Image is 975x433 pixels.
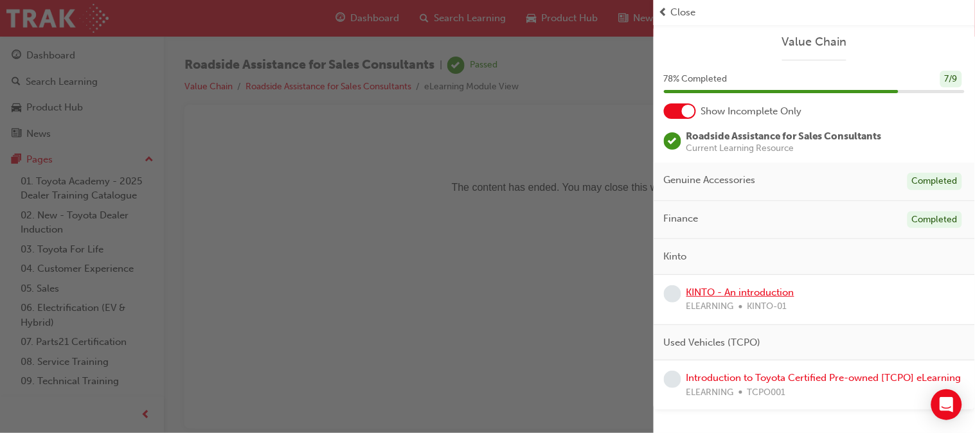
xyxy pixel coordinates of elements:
div: Completed [908,173,962,190]
span: Finance [664,211,699,226]
a: Introduction to Toyota Certified Pre-owned [TCPO] eLearning [686,372,962,384]
span: Kinto [664,249,687,264]
span: ELEARNING [686,299,734,314]
span: Current Learning Resource [686,144,882,153]
a: KINTO - An introduction [686,287,794,298]
div: Open Intercom Messenger [931,389,962,420]
span: Roadside Assistance for Sales Consultants [686,130,882,142]
span: Genuine Accessories [664,173,756,188]
span: 78 % Completed [664,72,728,87]
span: ELEARNING [686,385,734,400]
span: Close [671,5,696,20]
span: learningRecordVerb_NONE-icon [664,371,681,388]
p: The content has ended. You may close this window. [5,10,744,68]
div: 7 / 9 [940,71,962,88]
a: Value Chain [664,35,965,49]
span: prev-icon [659,5,668,20]
div: Completed [908,211,962,229]
button: prev-iconClose [659,5,970,20]
span: KINTO-01 [747,299,787,314]
span: learningRecordVerb_PASS-icon [664,132,681,150]
span: learningRecordVerb_NONE-icon [664,285,681,303]
span: Used Vehicles (TCPO) [664,335,761,350]
span: Show Incomplete Only [701,104,802,119]
span: TCPO001 [747,385,786,400]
